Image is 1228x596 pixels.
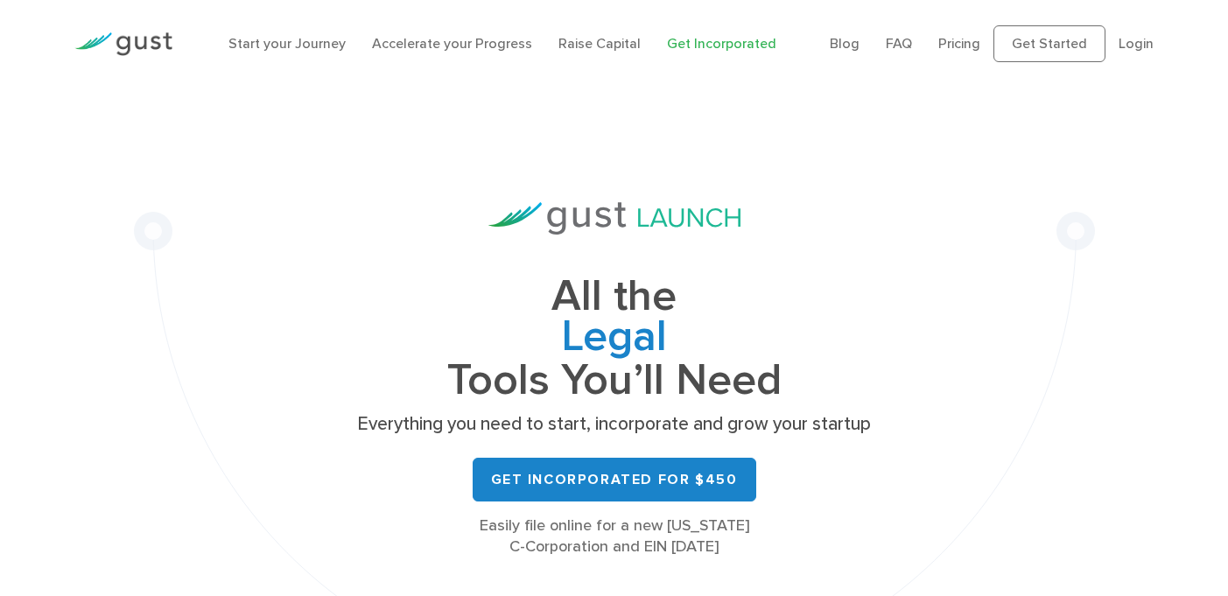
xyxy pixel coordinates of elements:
[1119,35,1154,52] a: Login
[352,277,877,400] h1: All the Tools You’ll Need
[667,35,776,52] a: Get Incorporated
[352,412,877,437] p: Everything you need to start, incorporate and grow your startup
[886,35,912,52] a: FAQ
[993,25,1105,62] a: Get Started
[228,35,346,52] a: Start your Journey
[558,35,641,52] a: Raise Capital
[352,317,877,361] span: Legal
[352,515,877,557] div: Easily file online for a new [US_STATE] C-Corporation and EIN [DATE]
[830,35,860,52] a: Blog
[488,202,740,235] img: Gust Launch Logo
[473,458,756,501] a: Get Incorporated for $450
[372,35,532,52] a: Accelerate your Progress
[74,32,172,56] img: Gust Logo
[938,35,980,52] a: Pricing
